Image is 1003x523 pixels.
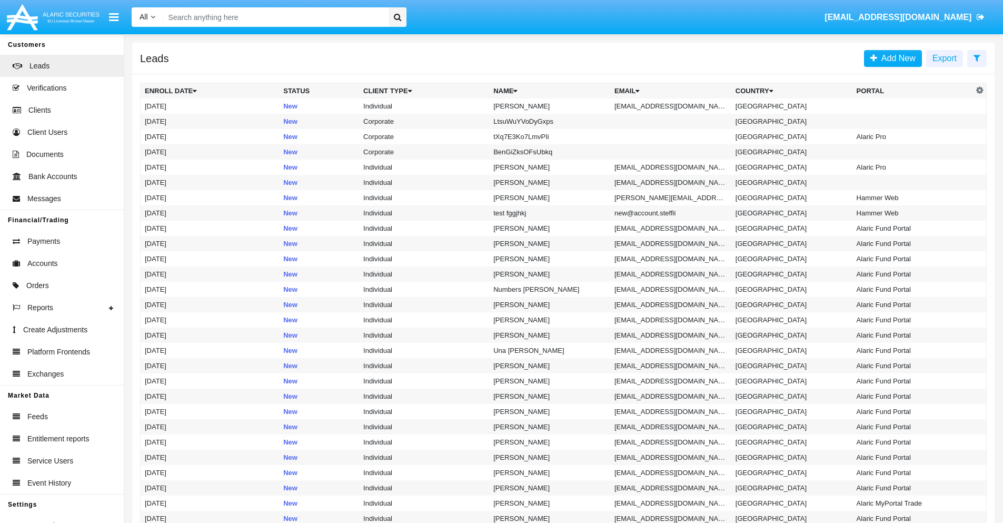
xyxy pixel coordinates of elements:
td: [PERSON_NAME] [489,389,610,404]
td: New [279,114,359,129]
td: New [279,144,359,160]
td: Alaric Fund Portal [852,328,974,343]
td: Alaric Fund Portal [852,435,974,450]
span: Client Users [27,127,67,138]
td: [EMAIL_ADDRESS][DOMAIN_NAME] [610,389,731,404]
td: Individual [359,465,489,480]
span: Entitlement reports [27,433,90,445]
th: Enroll Date [141,83,280,99]
td: Alaric Pro [852,129,974,144]
td: [DATE] [141,419,280,435]
td: [GEOGRAPHIC_DATA] [731,98,852,114]
td: [EMAIL_ADDRESS][DOMAIN_NAME] [610,404,731,419]
td: New [279,480,359,496]
a: [EMAIL_ADDRESS][DOMAIN_NAME] [820,3,990,32]
td: [DATE] [141,267,280,282]
span: Reports [27,302,53,313]
td: [PERSON_NAME] [489,267,610,282]
span: Verifications [27,83,66,94]
td: Individual [359,496,489,511]
td: [PERSON_NAME] [489,419,610,435]
td: Alaric Fund Portal [852,389,974,404]
td: LtsuWuYVoDyGxps [489,114,610,129]
td: [DATE] [141,465,280,480]
td: Alaric Fund Portal [852,358,974,373]
span: Feeds [27,411,48,422]
td: [GEOGRAPHIC_DATA] [731,389,852,404]
td: Individual [359,297,489,312]
td: Corporate [359,114,489,129]
td: [PERSON_NAME] [489,251,610,267]
td: [DATE] [141,450,280,465]
td: [DATE] [141,114,280,129]
td: Hammer Web [852,205,974,221]
td: [PERSON_NAME] [489,404,610,419]
td: [DATE] [141,358,280,373]
td: Individual [359,98,489,114]
td: [GEOGRAPHIC_DATA] [731,480,852,496]
td: [GEOGRAPHIC_DATA] [731,190,852,205]
td: [EMAIL_ADDRESS][DOMAIN_NAME] [610,480,731,496]
td: BenGiZksOFsUbkq [489,144,610,160]
td: [EMAIL_ADDRESS][DOMAIN_NAME] [610,267,731,282]
td: [DATE] [141,343,280,358]
td: New [279,404,359,419]
td: New [279,465,359,480]
td: [GEOGRAPHIC_DATA] [731,297,852,312]
a: Add New [864,50,922,67]
td: [GEOGRAPHIC_DATA] [731,251,852,267]
td: [DATE] [141,236,280,251]
td: [DATE] [141,328,280,343]
td: [PERSON_NAME] [489,160,610,175]
td: [EMAIL_ADDRESS][DOMAIN_NAME] [610,251,731,267]
td: [PERSON_NAME] [489,221,610,236]
td: Alaric Fund Portal [852,282,974,297]
span: Payments [27,236,60,247]
td: New [279,343,359,358]
span: Exchanges [27,369,64,380]
td: [GEOGRAPHIC_DATA] [731,175,852,190]
th: Client Type [359,83,489,99]
td: [EMAIL_ADDRESS][DOMAIN_NAME] [610,343,731,358]
td: [PERSON_NAME] [489,175,610,190]
td: Individual [359,480,489,496]
td: [EMAIL_ADDRESS][DOMAIN_NAME] [610,175,731,190]
td: [PERSON_NAME] [489,236,610,251]
td: Una [PERSON_NAME] [489,343,610,358]
td: Individual [359,373,489,389]
td: Alaric MyPortal Trade [852,496,974,511]
td: Alaric Pro [852,160,974,175]
td: Individual [359,221,489,236]
td: [GEOGRAPHIC_DATA] [731,144,852,160]
td: New [279,450,359,465]
td: Individual [359,328,489,343]
td: [PERSON_NAME] [489,480,610,496]
span: Clients [28,105,51,116]
td: [EMAIL_ADDRESS][DOMAIN_NAME] [610,496,731,511]
td: [DATE] [141,190,280,205]
td: [EMAIL_ADDRESS][DOMAIN_NAME] [610,435,731,450]
td: New [279,435,359,450]
td: [GEOGRAPHIC_DATA] [731,282,852,297]
td: [DATE] [141,373,280,389]
td: [EMAIL_ADDRESS][DOMAIN_NAME] [610,450,731,465]
td: Numbers [PERSON_NAME] [489,282,610,297]
td: New [279,236,359,251]
td: [EMAIL_ADDRESS][DOMAIN_NAME] [610,465,731,480]
a: All [132,12,163,23]
td: [EMAIL_ADDRESS][DOMAIN_NAME] [610,221,731,236]
td: [GEOGRAPHIC_DATA] [731,435,852,450]
td: [DATE] [141,297,280,312]
td: [GEOGRAPHIC_DATA] [731,496,852,511]
span: Event History [27,478,71,489]
td: tXq7E3Ko7LmvPIi [489,129,610,144]
td: New [279,297,359,312]
td: [PERSON_NAME] [489,312,610,328]
td: [GEOGRAPHIC_DATA] [731,267,852,282]
td: [DATE] [141,251,280,267]
td: [GEOGRAPHIC_DATA] [731,160,852,175]
td: New [279,160,359,175]
td: [EMAIL_ADDRESS][DOMAIN_NAME] [610,312,731,328]
td: [EMAIL_ADDRESS][DOMAIN_NAME] [610,282,731,297]
td: [PERSON_NAME] [489,98,610,114]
